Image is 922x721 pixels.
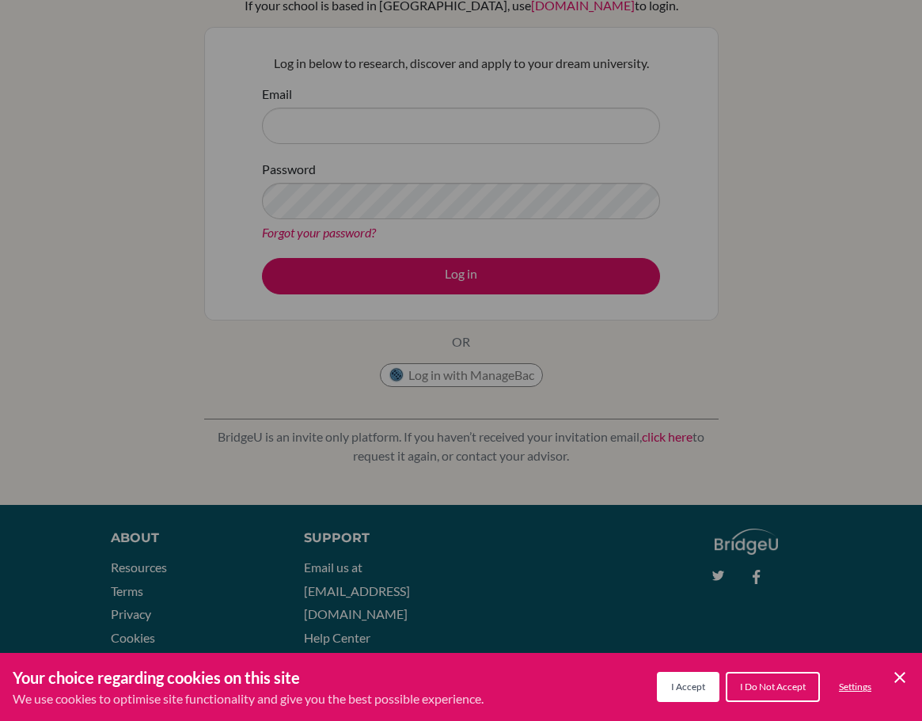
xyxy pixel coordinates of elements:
span: Settings [839,681,871,693]
button: Settings [826,674,884,700]
button: I Accept [657,672,719,702]
button: I Do Not Accept [726,672,820,702]
p: We use cookies to optimise site functionality and give you the best possible experience. [13,689,484,708]
button: Save and close [890,668,909,687]
span: I Accept [671,681,705,693]
span: I Do Not Accept [740,681,806,693]
h3: Your choice regarding cookies on this site [13,666,484,689]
